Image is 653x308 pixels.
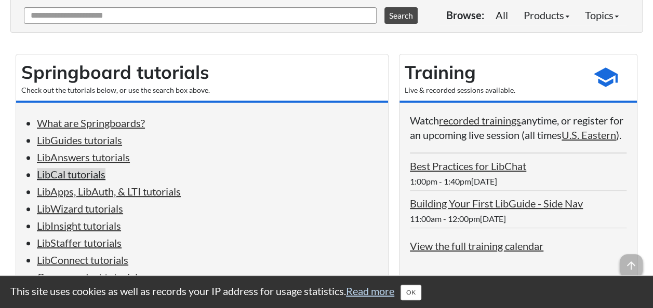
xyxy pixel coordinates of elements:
[37,151,130,163] a: LibAnswers tutorials
[37,117,145,129] a: What are Springboards?
[446,8,484,22] p: Browse:
[577,5,627,25] a: Topics
[410,240,543,252] a: View the full training calendar
[401,285,421,300] button: Close
[410,113,627,142] p: Watch anytime, or register for an upcoming live session (all times ).
[488,5,516,25] a: All
[410,214,506,223] span: 11:00am - 12:00pm[DATE]
[37,168,105,180] a: LibCal tutorials
[37,236,122,249] a: LibStaffer tutorials
[346,285,394,297] a: Read more
[620,255,643,268] a: arrow_upward
[37,219,121,232] a: LibInsight tutorials
[37,185,181,198] a: LibApps, LibAuth, & LTI tutorials
[410,197,583,209] a: Building Your First LibGuide - Side Nav
[37,202,123,215] a: LibWizard tutorials
[21,60,383,85] h2: Springboard tutorials
[37,254,128,266] a: LibConnect tutorials
[37,134,122,146] a: LibGuides tutorials
[21,85,383,95] div: Check out the tutorials below, or use the search box above.
[384,7,418,24] button: Search
[620,254,643,277] span: arrow_upward
[439,114,521,127] a: recorded trainings
[405,60,580,85] h2: Training
[562,129,616,141] a: U.S. Eastern
[593,64,619,90] span: school
[405,85,580,95] div: Live & recorded sessions available.
[516,5,577,25] a: Products
[37,271,142,283] a: Cross-product tutorials
[410,160,526,172] a: Best Practices for LibChat
[410,176,497,186] span: 1:00pm - 1:40pm[DATE]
